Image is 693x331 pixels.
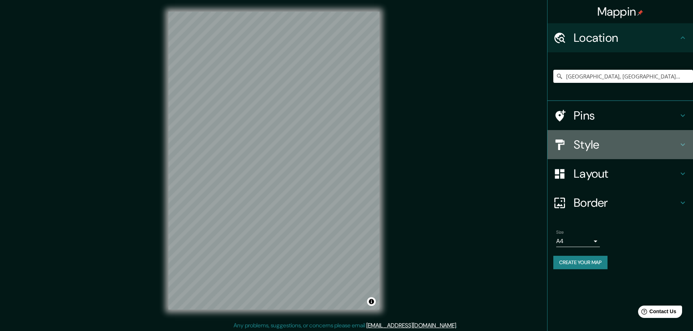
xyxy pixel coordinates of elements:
img: pin-icon.png [637,10,643,16]
input: Pick your city or area [553,70,693,83]
div: Style [547,130,693,159]
button: Toggle attribution [367,297,376,306]
p: Any problems, suggestions, or concerns please email . [234,321,457,330]
div: Pins [547,101,693,130]
h4: Mappin [597,4,644,19]
div: . [458,321,460,330]
div: A4 [556,235,600,247]
button: Create your map [553,256,608,269]
h4: Style [574,137,678,152]
div: Location [547,23,693,52]
div: . [457,321,458,330]
h4: Pins [574,108,678,123]
div: Border [547,188,693,217]
a: [EMAIL_ADDRESS][DOMAIN_NAME] [366,322,456,329]
h4: Location [574,31,678,45]
iframe: Help widget launcher [628,303,685,323]
h4: Border [574,195,678,210]
label: Size [556,229,564,235]
div: Layout [547,159,693,188]
canvas: Map [168,12,379,310]
h4: Layout [574,166,678,181]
